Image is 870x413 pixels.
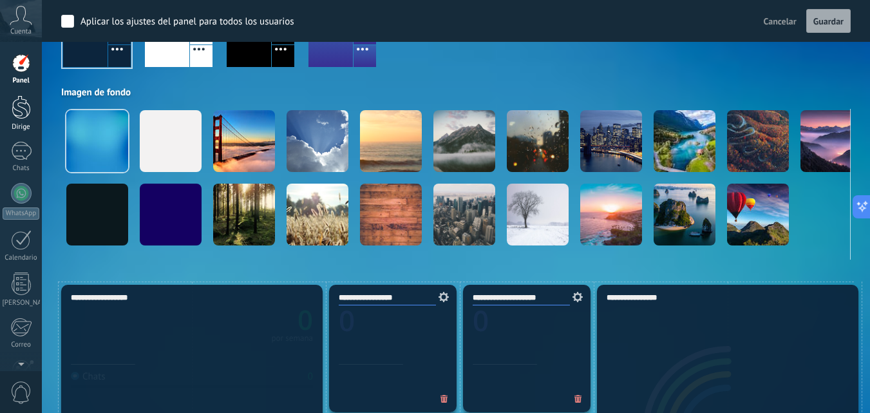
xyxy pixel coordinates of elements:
font: Correo [11,340,31,349]
font: Panel [12,76,29,85]
font: [PERSON_NAME] [3,298,53,307]
font: Dirige [12,122,30,131]
button: Cancelar [759,12,802,31]
div: Imagen de fondo [61,86,851,99]
font: Guardar [813,15,844,27]
span: Cuenta [10,28,32,36]
font: WhatsApp [6,209,36,218]
div: Aplicar los ajustes del panel para todos los usuarios [80,15,294,28]
button: Guardar [806,9,851,34]
font: Calendario [5,253,37,262]
font: Chats [12,164,29,173]
font: Cancelar [764,15,797,27]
